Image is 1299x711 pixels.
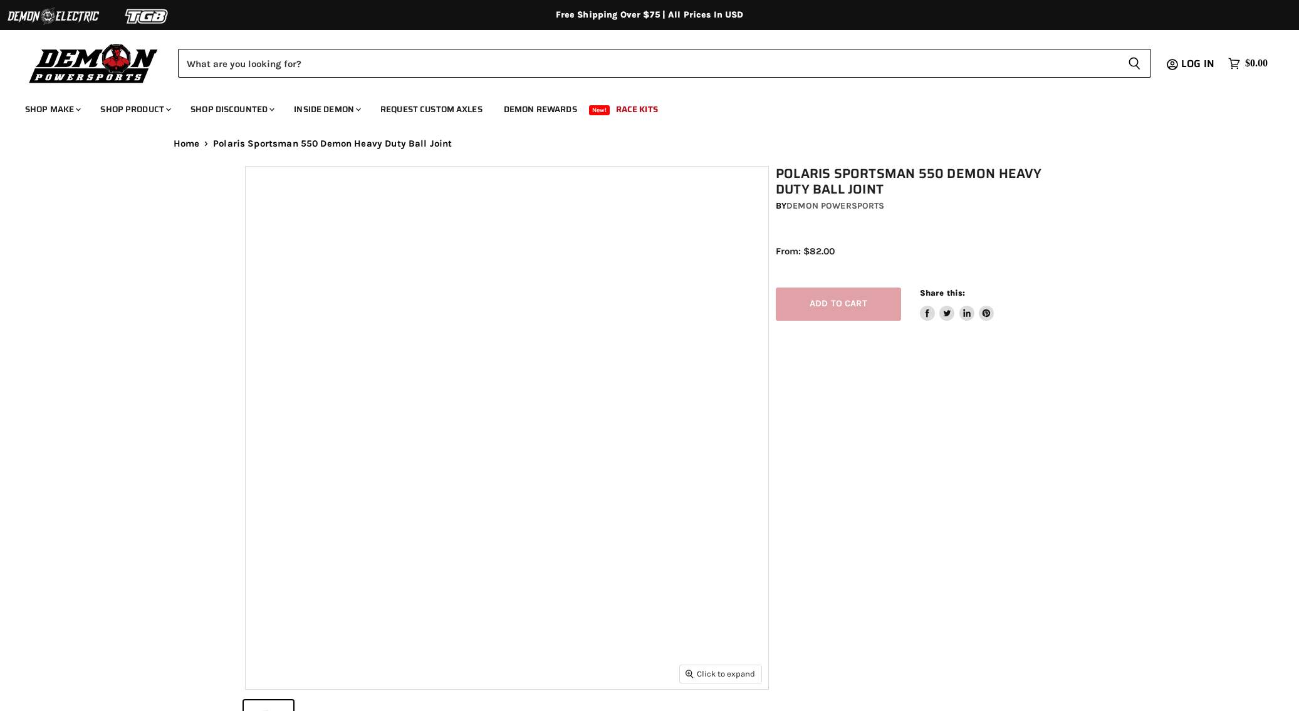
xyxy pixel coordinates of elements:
ul: Main menu [16,91,1265,122]
span: $0.00 [1245,58,1268,70]
div: by [776,199,1062,213]
a: Request Custom Axles [371,96,492,122]
img: TGB Logo 2 [100,4,194,28]
span: From: $82.00 [776,246,835,257]
span: Click to expand [686,669,755,678]
span: Log in [1181,56,1214,71]
aside: Share this: [920,288,994,321]
input: Search [178,49,1118,78]
a: Demon Rewards [494,96,587,122]
a: Log in [1176,58,1222,70]
button: Click to expand [680,665,761,682]
a: Inside Demon [284,96,368,122]
a: Race Kits [607,96,667,122]
img: Demon Electric Logo 2 [6,4,100,28]
button: Search [1118,49,1151,78]
span: Share this: [920,288,965,298]
form: Product [178,49,1151,78]
a: Shop Make [16,96,88,122]
span: Polaris Sportsman 550 Demon Heavy Duty Ball Joint [213,138,452,149]
h1: Polaris Sportsman 550 Demon Heavy Duty Ball Joint [776,166,1062,197]
nav: Breadcrumbs [149,138,1151,149]
a: Demon Powersports [786,200,884,211]
a: $0.00 [1222,54,1274,73]
a: Shop Product [91,96,179,122]
a: Home [174,138,200,149]
span: New! [589,105,610,115]
a: Shop Discounted [181,96,282,122]
img: Demon Powersports [25,41,162,85]
div: Free Shipping Over $75 | All Prices In USD [149,9,1151,21]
